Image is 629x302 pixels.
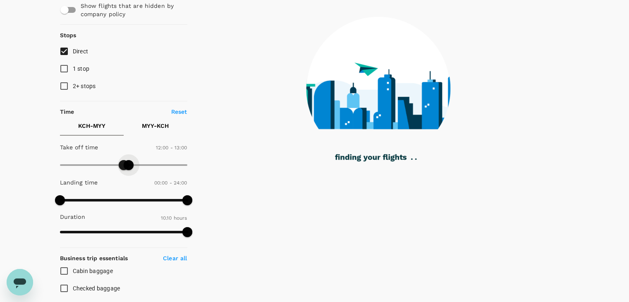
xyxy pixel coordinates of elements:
[7,269,33,295] iframe: Button to launch messaging window
[335,154,407,162] g: finding your flights
[156,145,187,151] span: 12:00 - 13:00
[60,108,74,116] p: Time
[73,65,90,72] span: 1 stop
[171,108,187,116] p: Reset
[60,255,128,261] strong: Business trip essentials
[154,180,187,186] span: 00:00 - 24:00
[73,48,88,55] span: Direct
[142,122,169,130] p: MYY - KCH
[78,122,105,130] p: KCH - MYY
[73,83,96,89] span: 2+ stops
[60,143,98,151] p: Take off time
[73,285,120,292] span: Checked baggage
[60,213,85,221] p: Duration
[415,158,416,160] g: .
[161,215,187,221] span: 10.10 hours
[81,2,182,18] p: Show flights that are hidden by company policy
[411,158,413,160] g: .
[73,268,113,274] span: Cabin baggage
[60,32,77,38] strong: Stops
[163,254,187,262] p: Clear all
[60,178,98,187] p: Landing time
